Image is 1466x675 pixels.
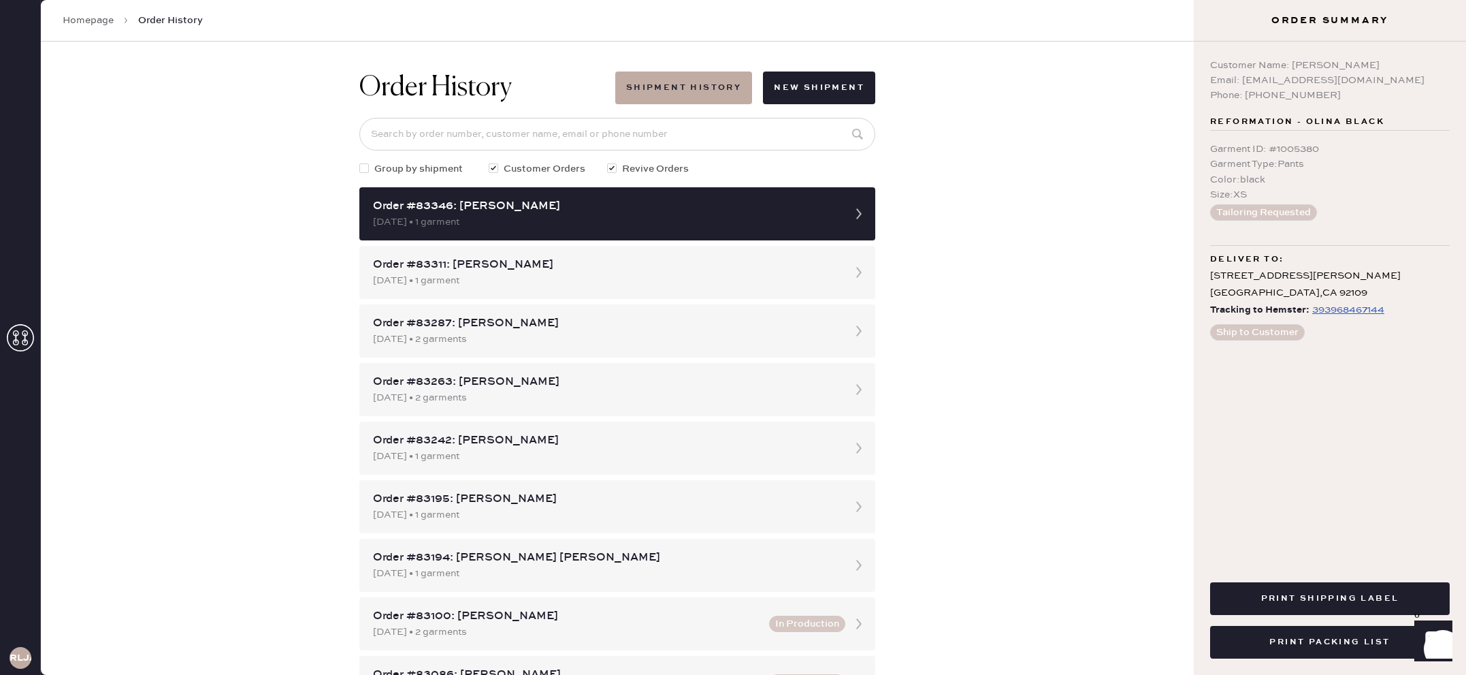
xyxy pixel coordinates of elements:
[374,161,463,176] span: Group by shipment
[44,221,259,239] th: ID
[373,215,837,230] div: [DATE] • 1 garment
[769,616,845,632] button: In Production
[622,161,689,176] span: Revive Orders
[1303,239,1420,257] td: 1
[1210,73,1450,88] div: Email: [EMAIL_ADDRESS][DOMAIN_NAME]
[359,72,512,104] h1: Order History
[1309,302,1384,319] a: 393968467144
[1210,204,1317,221] button: Tailoring Requested
[138,14,203,27] span: Order History
[373,374,837,390] div: Order #83263: [PERSON_NAME]
[373,625,761,640] div: [DATE] • 2 garments
[373,566,837,581] div: [DATE] • 1 garment
[1210,582,1450,615] button: Print Shipping Label
[615,72,752,104] button: Shipment History
[763,72,875,104] button: New Shipment
[259,239,1303,257] td: Pants - Reformation - Olina black - Size: XS
[1210,591,1450,604] a: Print Shipping Label
[259,221,1303,239] th: Description
[44,136,1420,152] div: Customer information
[44,152,1420,201] div: # 89408 [PERSON_NAME] Sierpina [EMAIL_ADDRESS][DOMAIN_NAME]
[44,99,1420,115] div: Order # 83346
[1194,14,1466,27] h3: Order Summary
[373,332,837,347] div: [DATE] • 2 garments
[1401,614,1460,672] iframe: Front Chat
[1210,142,1450,157] div: Garment ID : # 1005380
[373,507,837,522] div: [DATE] • 1 garment
[63,14,114,27] a: Homepage
[1210,172,1450,187] div: Color : black
[373,608,761,625] div: Order #83100: [PERSON_NAME]
[44,82,1420,99] div: Packing list
[1210,187,1450,202] div: Size : XS
[373,390,837,405] div: [DATE] • 2 garments
[373,257,837,273] div: Order #83311: [PERSON_NAME]
[373,449,837,464] div: [DATE] • 1 garment
[10,653,31,663] h3: RLJA
[373,198,837,215] div: Order #83346: [PERSON_NAME]
[1210,324,1305,341] button: Ship to Customer
[373,273,837,288] div: [DATE] • 1 garment
[1210,251,1284,268] span: Deliver to:
[1210,88,1450,103] div: Phone: [PHONE_NUMBER]
[373,491,837,507] div: Order #83195: [PERSON_NAME]
[359,118,875,151] input: Search by order number, customer name, email or phone number
[373,433,837,449] div: Order #83242: [PERSON_NAME]
[44,239,259,257] td: 1005380
[1303,221,1420,239] th: QTY
[504,161,585,176] span: Customer Orders
[1210,114,1384,130] span: Reformation - Olina black
[373,315,837,332] div: Order #83287: [PERSON_NAME]
[1210,157,1450,172] div: Garment Type : Pants
[1210,268,1450,302] div: [STREET_ADDRESS][PERSON_NAME] [GEOGRAPHIC_DATA] , CA 92109
[1210,302,1309,319] span: Tracking to Hemster:
[1210,58,1450,73] div: Customer Name: [PERSON_NAME]
[1312,302,1384,318] div: https://www.fedex.com/apps/fedextrack/?tracknumbers=393968467144&cntry_code=US
[1210,626,1450,659] button: Print Packing List
[373,550,837,566] div: Order #83194: [PERSON_NAME] [PERSON_NAME]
